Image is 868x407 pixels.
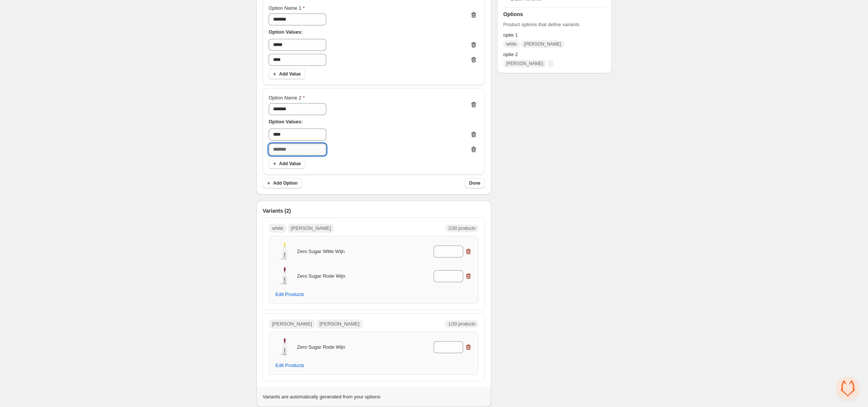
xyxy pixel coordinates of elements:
[271,289,309,300] button: Edit Products
[269,28,479,36] p: Option Values:
[297,248,395,255] p: Zero Sugar Witte Wijn
[275,292,304,297] span: Edit Products
[448,225,476,231] span: 2/30 products
[263,394,380,400] span: Variants are automatically generated from your options
[279,71,301,77] span: Add Value
[297,343,395,351] p: Zero Sugar Rode Wijn
[269,4,305,12] label: Option Name 1
[506,61,543,67] span: [PERSON_NAME]
[272,320,312,328] p: [PERSON_NAME]
[269,94,305,102] label: Option Name 2
[275,267,294,286] img: Zero Sugar Rode Wijn
[448,321,476,327] span: 1/30 products
[275,242,294,261] img: Zero Sugar Witte Wijn
[465,178,485,188] button: Done
[320,320,360,328] p: [PERSON_NAME]
[272,225,283,232] p: white
[468,144,479,155] button: Delete value 2
[837,377,859,400] div: Open de chat
[503,21,606,28] span: Product options that define variants
[279,161,301,167] span: Add Value
[503,10,606,18] h3: Options
[469,180,480,186] span: Done
[503,31,606,39] span: optie 1
[269,69,305,79] button: Add Value
[468,4,479,25] button: Delete option 1
[273,180,297,186] span: Add Option
[263,207,291,215] span: Variants (2)
[269,158,305,169] button: Add Value
[297,272,395,280] p: Zero Sugar Rode Wijn
[468,129,479,141] button: Delete value 1
[468,54,479,66] button: Delete value 2
[291,225,331,232] p: [PERSON_NAME]
[468,94,479,115] button: Delete option 2
[468,39,479,51] button: Delete value 1
[506,41,517,47] span: white
[275,338,294,357] img: Zero Sugar Rode Wijn
[275,363,304,369] span: Edit Products
[269,118,479,126] p: Option Values:
[503,51,606,58] span: optie 2
[271,360,309,371] button: Edit Products
[263,178,302,188] button: Add Option
[524,41,561,47] span: [PERSON_NAME]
